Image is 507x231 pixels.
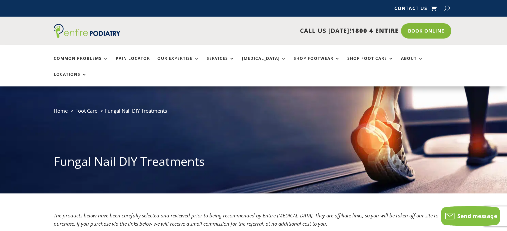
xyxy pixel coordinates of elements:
[347,56,394,70] a: Shop Foot Care
[351,27,399,35] span: 1800 4 ENTIRE
[401,23,451,39] a: Book Online
[54,107,68,114] a: Home
[75,107,97,114] a: Foot Care
[394,6,427,13] a: Contact Us
[105,107,167,114] span: Fungal Nail DIY Treatments
[207,56,235,70] a: Services
[54,72,87,86] a: Locations
[157,56,199,70] a: Our Expertise
[54,106,454,120] nav: breadcrumb
[242,56,286,70] a: [MEDICAL_DATA]
[54,212,438,227] em: The products below have been carefully selected and reviewed prior to being recommended by Entire...
[146,27,399,35] p: CALL US [DATE]!
[54,56,108,70] a: Common Problems
[401,56,423,70] a: About
[294,56,340,70] a: Shop Footwear
[116,56,150,70] a: Pain Locator
[457,212,497,220] span: Send message
[54,33,120,39] a: Entire Podiatry
[54,153,454,173] h1: Fungal Nail DIY Treatments
[54,24,120,38] img: logo (1)
[441,206,500,226] button: Send message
